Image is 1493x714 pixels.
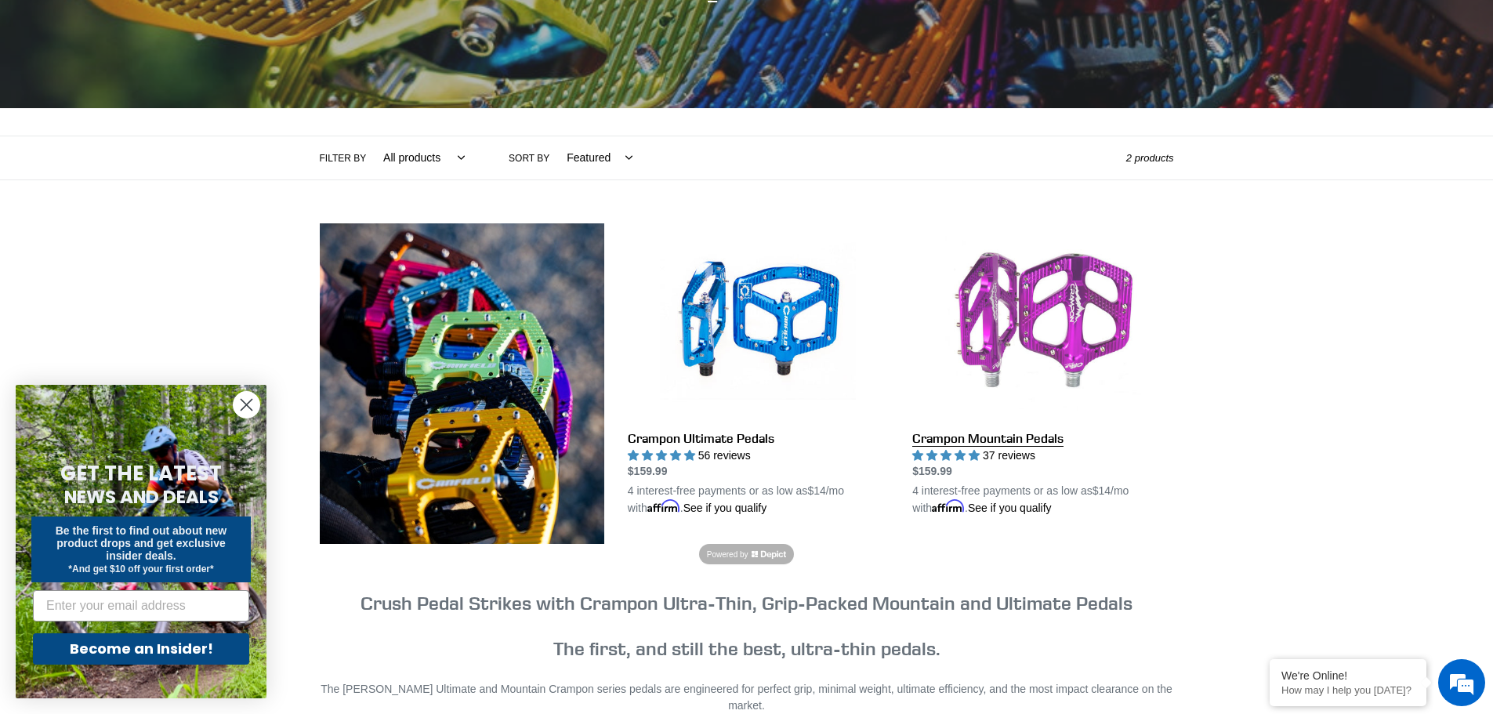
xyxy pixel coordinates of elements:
span: We're online! [91,198,216,356]
h3: The first, and still the best, ultra-thin pedals. [320,592,1174,659]
span: *And get $10 off your first order* [68,564,213,574]
span: Be the first to find out about new product drops and get exclusive insider deals. [56,524,227,562]
strong: Crush Pedal Strikes with Crampon Ultra-Thin, Grip-Packed Mountain and Ultimate Pedals [361,591,1132,614]
div: Minimize live chat window [257,8,295,45]
span: Powered by [707,549,748,560]
p: How may I help you today? [1281,684,1415,696]
button: Close dialog [233,391,260,419]
a: Powered by [699,544,794,564]
p: The [PERSON_NAME] Ultimate and Mountain Crampon series pedals are engineered for perfect grip, mi... [320,681,1174,714]
span: GET THE LATEST [60,459,222,487]
span: 2 products [1126,152,1174,164]
input: Enter your email address [33,590,249,622]
div: Navigation go back [17,86,41,110]
img: d_696896380_company_1647369064580_696896380 [50,78,89,118]
label: Sort by [509,151,549,165]
textarea: Type your message and hit 'Enter' [8,428,299,483]
img: Content block image [320,223,604,545]
div: We're Online! [1281,669,1415,682]
label: Filter by [320,151,367,165]
button: Become an Insider! [33,633,249,665]
span: NEWS AND DEALS [64,484,219,509]
div: Chat with us now [105,88,287,108]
